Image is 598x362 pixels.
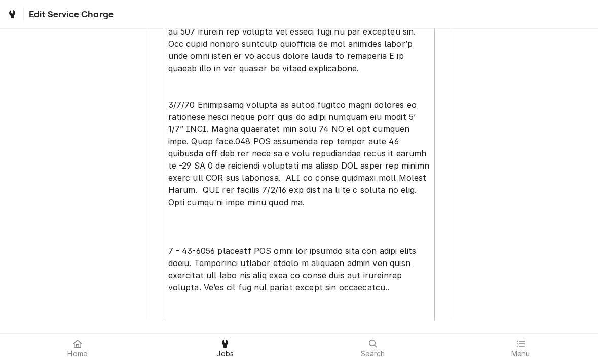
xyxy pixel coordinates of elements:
span: Home [67,350,87,358]
span: Search [361,350,385,358]
a: Jobs [152,336,299,360]
span: Edit Service Charge [26,8,114,21]
a: Search [300,336,446,360]
a: Menu [447,336,594,360]
a: Home [4,336,151,360]
a: Go to Jobs [3,6,21,22]
span: Menu [511,350,530,358]
span: Jobs [216,350,234,358]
